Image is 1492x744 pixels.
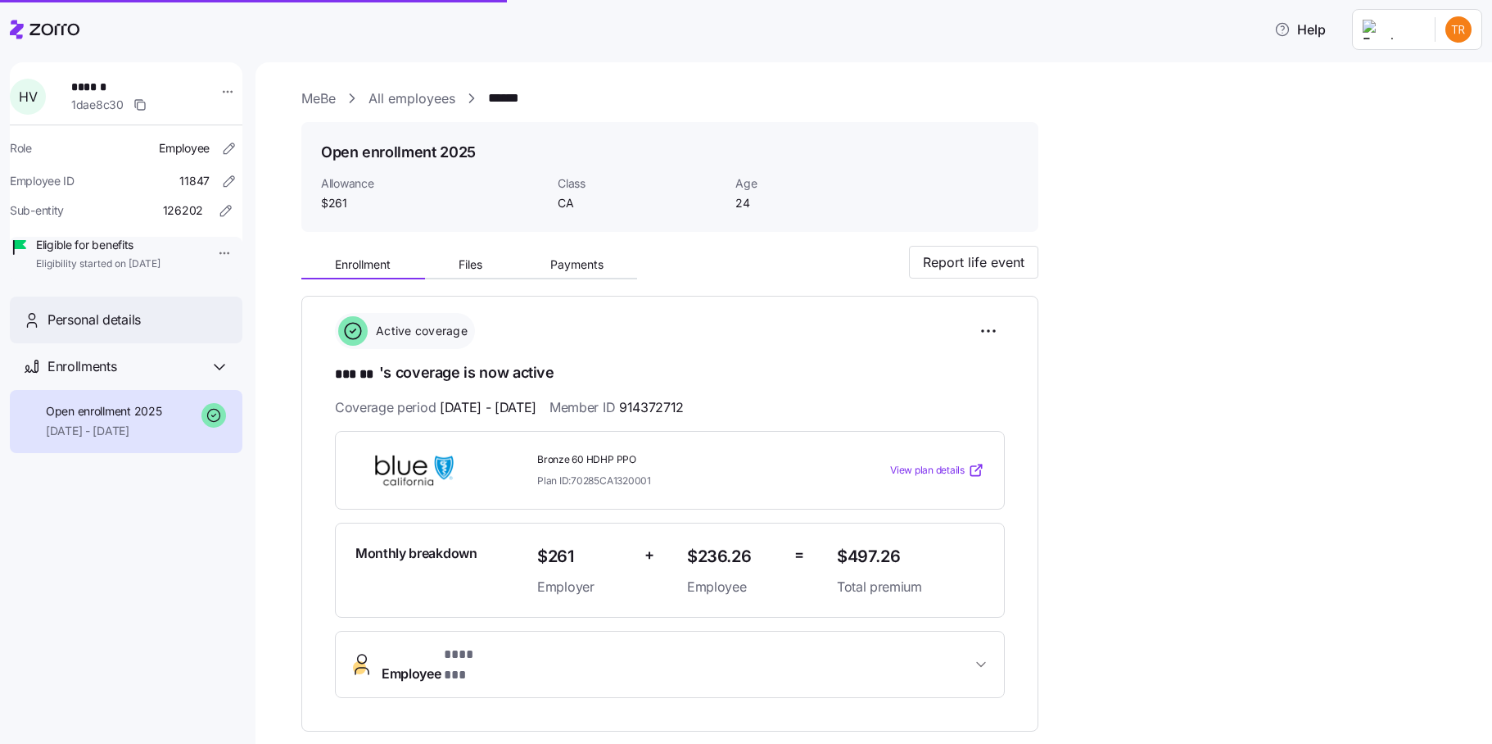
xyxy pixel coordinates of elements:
span: Eligibility started on [DATE] [36,257,161,271]
span: 24 [735,195,900,211]
span: 11847 [179,173,210,189]
span: Role [10,140,32,157]
span: Employer [537,577,631,597]
span: Coverage period [335,397,536,418]
span: Employee [382,645,496,684]
span: = [794,543,804,567]
span: Payments [550,259,604,270]
h1: 's coverage is now active [335,362,1005,385]
a: All employees [368,88,455,109]
span: Personal details [47,310,141,330]
h1: Open enrollment 2025 [321,142,476,162]
span: + [644,543,654,567]
span: Files [459,259,482,270]
a: MeBe [301,88,336,109]
span: Monthly breakdown [355,543,477,564]
a: View plan details [890,462,984,479]
span: CA [558,195,722,211]
span: Class [558,175,722,192]
span: Plan ID: 70285CA1320001 [537,474,651,488]
span: 126202 [163,202,203,219]
span: [DATE] - [DATE] [46,423,161,439]
span: Employee ID [10,173,75,189]
img: 9f08772f748d173b6a631cba1b0c6066 [1445,16,1472,43]
button: Report life event [909,246,1038,279]
span: View plan details [890,463,965,479]
span: Enrollment [335,259,391,270]
span: Employee [159,140,210,157]
button: Help [1261,13,1339,46]
img: Employer logo [1363,20,1422,39]
span: Bronze 60 HDHP PPO [537,453,824,467]
span: $261 [537,543,631,570]
span: Age [735,175,900,192]
img: BlueShield of California [355,451,473,489]
span: Open enrollment 2025 [46,403,161,420]
span: Eligible for benefits [36,237,161,253]
span: Member ID [549,397,684,418]
span: Report life event [923,252,1024,272]
span: $261 [321,195,545,211]
span: Sub-entity [10,202,64,219]
span: 1dae8c30 [71,97,124,113]
span: Enrollments [47,356,116,377]
span: Active coverage [371,323,468,339]
span: [DATE] - [DATE] [440,397,536,418]
span: H V [19,90,37,103]
span: $236.26 [687,543,781,570]
span: Allowance [321,175,545,192]
span: 914372712 [619,397,684,418]
span: Total premium [837,577,984,597]
span: Help [1274,20,1326,39]
span: $497.26 [837,543,984,570]
span: Employee [687,577,781,597]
